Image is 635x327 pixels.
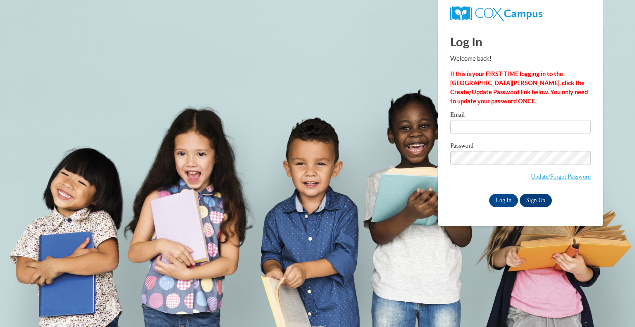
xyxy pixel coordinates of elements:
a: Update/Forgot Password [531,173,591,180]
label: Email [450,112,591,120]
h1: Log In [450,33,591,50]
label: Password [450,143,591,151]
input: Log In [489,194,518,207]
p: Welcome back! [450,54,591,63]
a: Sign Up [520,194,552,207]
img: COX Campus [450,6,542,21]
strong: If this is your FIRST TIME logging in to the [GEOGRAPHIC_DATA][PERSON_NAME], click the Create/Upd... [450,70,588,105]
a: COX Campus [450,10,542,17]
